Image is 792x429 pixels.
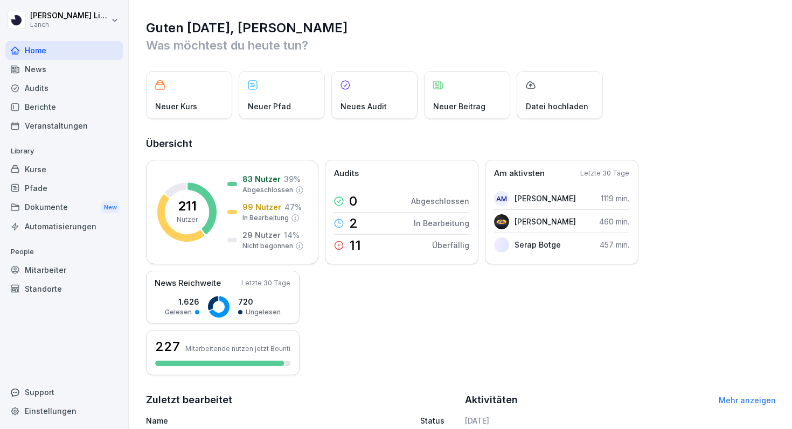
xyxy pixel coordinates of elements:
p: Abgeschlossen [411,195,469,207]
p: 83 Nutzer [242,173,281,185]
p: In Bearbeitung [414,217,469,229]
h1: Guten [DATE], [PERSON_NAME] [146,19,776,37]
p: 211 [178,200,197,213]
p: Nicht begonnen [242,241,293,251]
h3: 227 [155,337,180,356]
p: People [5,243,123,261]
p: [PERSON_NAME] [515,193,576,204]
p: [PERSON_NAME] [515,216,576,227]
p: 720 [238,296,281,307]
h2: Zuletzt bearbeitet [146,392,457,407]
a: Kurse [5,160,123,179]
p: Nutzer [177,215,198,224]
p: 11 [349,239,361,252]
p: 0 [349,195,357,208]
p: 457 min. [600,239,629,250]
h2: Aktivitäten [465,392,518,407]
a: Mitarbeiter [5,261,123,279]
p: Audits [334,167,359,180]
p: Name [146,415,336,426]
p: Neues Audit [341,101,387,112]
p: Was möchtest du heute tun? [146,37,776,54]
p: Lanch [30,21,109,29]
p: Status [420,415,444,426]
a: News [5,60,123,79]
a: Einstellungen [5,402,123,420]
div: New [101,201,120,214]
p: 29 Nutzer [242,229,281,241]
a: Home [5,41,123,60]
p: In Bearbeitung [242,213,289,223]
a: Standorte [5,279,123,298]
a: Automatisierungen [5,217,123,236]
p: Datei hochladen [526,101,588,112]
p: Letzte 30 Tage [241,278,290,288]
p: 2 [349,217,358,230]
p: News Reichweite [155,277,221,290]
p: 1.626 [165,296,199,307]
p: Neuer Kurs [155,101,197,112]
a: Mehr anzeigen [719,396,776,405]
p: Ungelesen [246,307,281,317]
p: Gelesen [165,307,192,317]
p: Library [5,143,123,160]
div: Support [5,383,123,402]
a: Audits [5,79,123,97]
h6: [DATE] [465,415,776,426]
p: 14 % [284,229,300,241]
a: Pfade [5,179,123,198]
p: 39 % [284,173,301,185]
p: Neuer Pfad [248,101,291,112]
img: g4w5x5mlkjus3ukx1xap2hc0.png [494,214,509,229]
div: Dokumente [5,198,123,217]
p: [PERSON_NAME] Liebhold [30,11,109,20]
h2: Übersicht [146,136,776,151]
p: 460 min. [599,216,629,227]
p: Überfällig [432,240,469,251]
img: fgodp68hp0emq4hpgfcp6x9z.png [494,237,509,252]
p: 1119 min. [601,193,629,204]
p: 99 Nutzer [242,201,281,213]
p: Abgeschlossen [242,185,293,195]
p: Letzte 30 Tage [580,168,629,178]
a: DokumenteNew [5,198,123,217]
p: Mitarbeitende nutzen jetzt Bounti [185,344,290,353]
a: Veranstaltungen [5,116,123,135]
p: Serap Botge [515,239,561,250]
p: Neuer Beitrag [433,101,485,112]
p: Am aktivsten [494,167,545,180]
p: 47 % [284,201,302,213]
a: Berichte [5,97,123,116]
div: AM [494,191,509,206]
